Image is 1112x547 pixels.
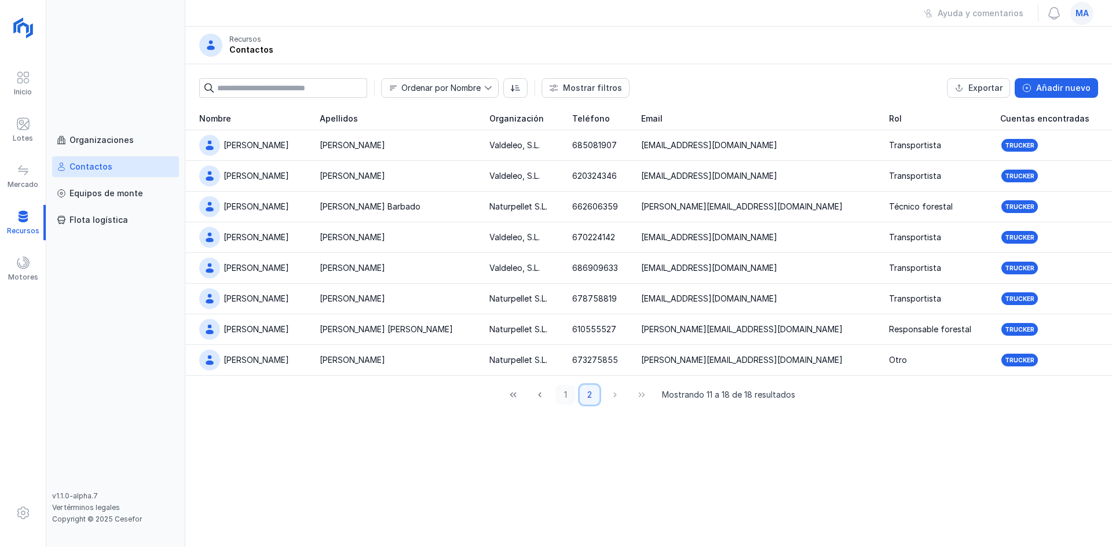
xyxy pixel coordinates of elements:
button: Mostrar filtros [542,78,630,98]
div: Transportista [889,232,941,243]
div: Trucker [1005,233,1034,241]
div: Naturpellet S.L. [489,201,547,212]
div: [EMAIL_ADDRESS][DOMAIN_NAME] [641,139,777,151]
button: Añadir nuevo [1015,78,1098,98]
div: Contactos [229,44,273,56]
div: 686909633 [572,262,618,274]
div: Trucker [1005,264,1034,272]
span: Apellidos [320,113,358,124]
div: [EMAIL_ADDRESS][DOMAIN_NAME] [641,262,777,274]
div: Técnico forestal [889,201,953,212]
div: 610555527 [572,324,616,335]
a: Ver términos legales [52,503,120,512]
div: v1.1.0-alpha.7 [52,491,179,501]
div: Organizaciones [69,134,134,146]
a: Contactos [52,156,179,177]
div: [PERSON_NAME] Barbado [320,201,420,212]
div: Transportista [889,293,941,304]
div: [PERSON_NAME] [224,232,289,243]
div: Ordenar por Nombre [401,84,481,92]
div: [EMAIL_ADDRESS][DOMAIN_NAME] [641,293,777,304]
div: Trucker [1005,203,1034,211]
div: Inicio [14,87,32,97]
div: 673275855 [572,354,618,366]
div: Añadir nuevo [1036,82,1091,94]
span: Organización [489,113,544,124]
div: Motores [8,273,38,282]
button: Ayuda y comentarios [916,3,1031,23]
div: [PERSON_NAME] [320,354,385,366]
button: Exportar [947,78,1010,98]
span: ma [1076,8,1089,19]
div: [PERSON_NAME] [PERSON_NAME] [320,324,453,335]
span: Nombre [199,113,231,124]
div: Lotes [13,134,33,143]
span: Mostrando 11 a 18 de 18 resultados [662,389,795,401]
div: 685081907 [572,139,617,151]
button: Page 2 [580,385,599,405]
span: Teléfono [572,113,610,124]
span: Rol [889,113,902,124]
div: [EMAIL_ADDRESS][DOMAIN_NAME] [641,170,777,182]
div: 670224142 [572,232,615,243]
div: Naturpellet S.L. [489,324,547,335]
div: 662606359 [572,201,618,212]
div: Ayuda y comentarios [938,8,1023,19]
div: Transportista [889,139,941,151]
img: logoRight.svg [9,13,38,42]
div: [PERSON_NAME] [320,232,385,243]
div: 620324346 [572,170,617,182]
div: [EMAIL_ADDRESS][DOMAIN_NAME] [641,232,777,243]
div: [PERSON_NAME] [224,262,289,274]
div: [PERSON_NAME] [320,170,385,182]
div: Mostrar filtros [563,82,622,94]
div: Mercado [8,180,38,189]
div: [PERSON_NAME] [320,293,385,304]
div: [PERSON_NAME] [224,170,289,182]
div: [PERSON_NAME][EMAIL_ADDRESS][DOMAIN_NAME] [641,354,843,366]
button: First Page [502,385,524,405]
span: Nombre [382,79,484,97]
div: Transportista [889,262,941,274]
div: Equipos de monte [69,188,143,199]
div: Trucker [1005,141,1034,149]
a: Flota logística [52,210,179,230]
div: [PERSON_NAME] [224,139,289,151]
div: Flota logística [69,214,128,226]
div: Trucker [1005,172,1034,180]
div: Otro [889,354,907,366]
div: Transportista [889,170,941,182]
div: [PERSON_NAME][EMAIL_ADDRESS][DOMAIN_NAME] [641,324,843,335]
a: Organizaciones [52,130,179,150]
div: Trucker [1005,295,1034,303]
div: [PERSON_NAME] [224,293,289,304]
div: [PERSON_NAME] [320,262,385,274]
span: Cuentas encontradas [1000,113,1089,124]
div: Valdeleo, S.L. [489,170,540,182]
a: Equipos de monte [52,183,179,204]
div: Trucker [1005,325,1034,333]
div: [PERSON_NAME] [224,201,289,212]
div: Trucker [1005,356,1034,364]
div: [PERSON_NAME] [320,139,385,151]
button: Previous Page [529,385,551,405]
div: 678758819 [572,293,617,304]
span: Email [641,113,663,124]
div: Valdeleo, S.L. [489,232,540,243]
div: Recursos [229,35,261,44]
div: [PERSON_NAME] [224,354,289,366]
div: Valdeleo, S.L. [489,262,540,274]
div: Contactos [69,161,112,172]
div: Exportar [968,82,1003,94]
div: Valdeleo, S.L. [489,139,540,151]
div: Copyright © 2025 Cesefor [52,515,179,524]
div: [PERSON_NAME] [224,324,289,335]
div: Naturpellet S.L. [489,293,547,304]
button: Page 1 [555,385,575,405]
div: Responsable forestal [889,324,971,335]
div: Naturpellet S.L. [489,354,547,366]
div: [PERSON_NAME][EMAIL_ADDRESS][DOMAIN_NAME] [641,201,843,212]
